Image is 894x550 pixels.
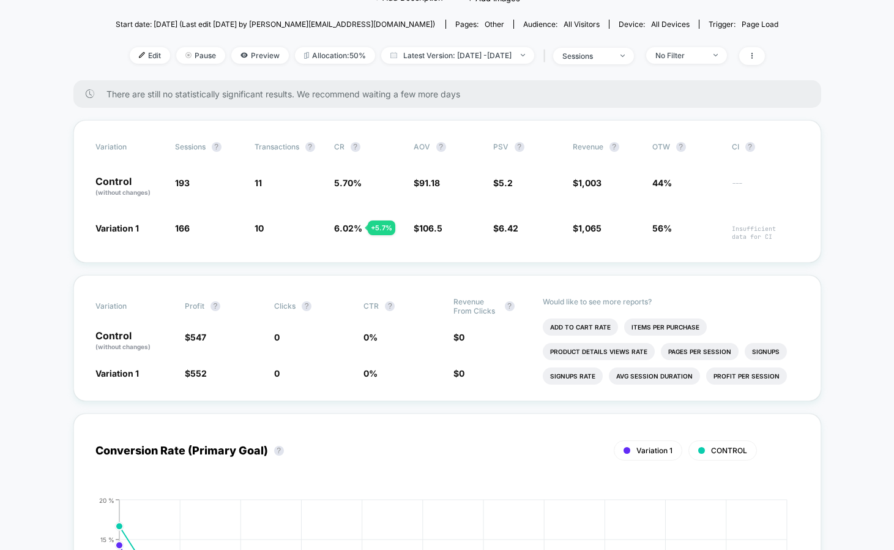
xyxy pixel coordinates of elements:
[175,142,206,151] span: Sessions
[414,223,442,233] span: $
[651,20,690,29] span: all devices
[485,20,504,29] span: other
[745,343,787,360] li: Signups
[351,142,360,152] button: ?
[231,47,289,64] span: Preview
[185,368,207,379] span: $
[334,142,345,151] span: CR
[609,20,699,29] span: Device:
[175,223,190,233] span: 166
[334,178,362,188] span: 5.70 %
[95,142,163,152] span: Variation
[523,20,600,29] div: Audience:
[499,178,513,188] span: 5.2
[620,55,625,57] img: end
[99,496,114,503] tspan: 20 %
[274,446,284,456] button: ?
[302,301,311,311] button: ?
[453,297,499,315] span: Revenue From Clicks
[363,368,378,379] span: 0 %
[562,51,611,61] div: sessions
[185,52,192,58] img: end
[106,89,797,99] span: There are still no statistically significant results. We recommend waiting a few more days
[459,332,464,342] span: 0
[573,223,602,233] span: $
[100,535,114,543] tspan: 15 %
[652,178,672,188] span: 44%
[185,332,206,342] span: $
[274,301,296,311] span: Clicks
[706,367,787,385] li: Profit Per Session
[713,54,718,56] img: end
[732,142,799,152] span: CI
[414,178,440,188] span: $
[453,332,464,342] span: $
[274,368,280,379] span: 0
[493,142,508,151] span: PSV
[543,297,799,306] p: Would like to see more reports?
[95,176,163,197] p: Control
[305,142,315,152] button: ?
[455,20,504,29] div: Pages:
[732,225,799,241] span: Insufficient data for CI
[255,178,262,188] span: 11
[505,301,515,311] button: ?
[493,178,513,188] span: $
[419,223,442,233] span: 106.5
[419,178,440,188] span: 91.18
[652,142,720,152] span: OTW
[521,54,525,56] img: end
[609,367,700,385] li: Avg Session Duration
[139,52,145,58] img: edit
[573,178,602,188] span: $
[453,368,464,379] span: $
[334,223,362,233] span: 6.02 %
[636,446,672,455] span: Variation 1
[414,142,430,151] span: AOV
[185,301,204,311] span: Profit
[390,52,397,58] img: calendar
[436,142,446,152] button: ?
[95,189,151,196] span: (without changes)
[578,223,602,233] span: 1,065
[95,297,163,315] span: Variation
[95,343,151,350] span: (without changes)
[652,223,672,233] span: 56%
[543,318,618,336] li: Add To Cart Rate
[381,47,534,64] span: Latest Version: [DATE] - [DATE]
[742,20,778,29] span: Page Load
[255,223,264,233] span: 10
[95,368,139,379] span: Variation 1
[363,332,378,342] span: 0 %
[255,142,299,151] span: Transactions
[676,142,686,152] button: ?
[709,20,778,29] div: Trigger:
[515,142,524,152] button: ?
[573,142,603,151] span: Revenue
[95,331,173,352] p: Control
[385,301,395,311] button: ?
[368,220,395,235] div: + 5.7 %
[304,52,309,59] img: rebalance
[363,301,379,311] span: CTR
[732,179,799,197] span: ---
[661,343,739,360] li: Pages Per Session
[210,301,220,311] button: ?
[95,223,139,233] span: Variation 1
[190,332,206,342] span: 547
[493,223,518,233] span: $
[655,51,704,60] div: No Filter
[459,368,464,379] span: 0
[540,47,553,65] span: |
[212,142,222,152] button: ?
[274,332,280,342] span: 0
[609,142,619,152] button: ?
[711,446,747,455] span: CONTROL
[175,178,190,188] span: 193
[543,367,603,385] li: Signups Rate
[190,368,207,379] span: 552
[543,343,655,360] li: Product Details Views Rate
[624,318,707,336] li: Items Per Purchase
[745,142,755,152] button: ?
[130,47,170,64] span: Edit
